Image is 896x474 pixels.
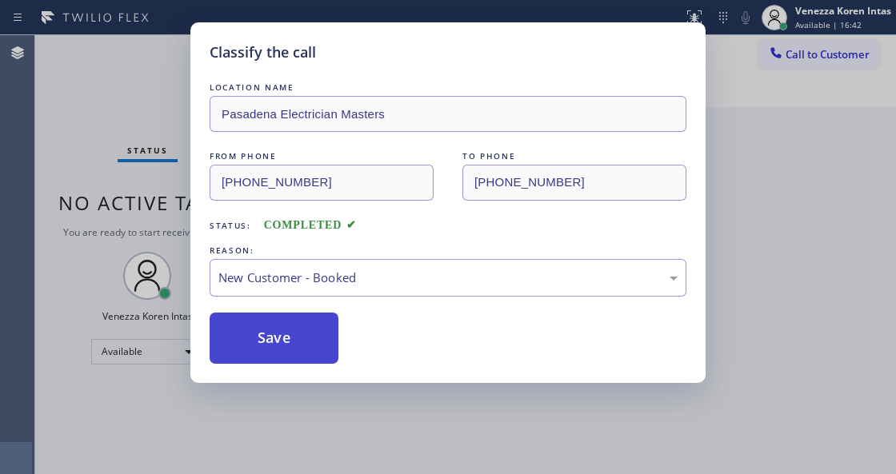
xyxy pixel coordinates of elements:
[210,79,686,96] div: LOCATION NAME
[210,313,338,364] button: Save
[462,148,686,165] div: TO PHONE
[210,42,316,63] h5: Classify the call
[210,148,434,165] div: FROM PHONE
[218,269,678,287] div: New Customer - Booked
[210,165,434,201] input: From phone
[210,242,686,259] div: REASON:
[210,220,251,231] span: Status:
[264,219,357,231] span: COMPLETED
[462,165,686,201] input: To phone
